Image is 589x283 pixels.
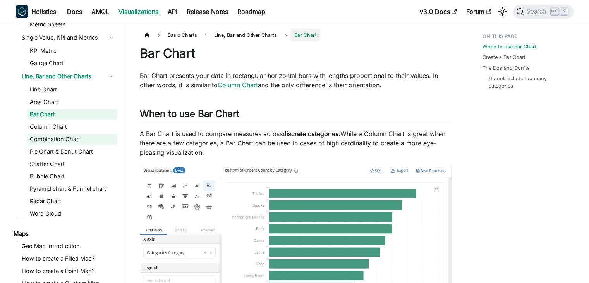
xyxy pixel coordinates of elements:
span: Search [524,8,551,15]
button: Switch between dark and light mode (currently light mode) [496,5,508,18]
p: Bar Chart presents your data in rectangular horizontal bars with lengths proportional to their va... [140,71,452,90]
a: Single Value, KPI and Metrics [19,31,117,44]
a: Gauge Chart [27,58,117,69]
a: Line, Bar and Other Charts [19,70,117,83]
span: Basic Charts [164,29,201,41]
a: How to create a Point Map? [19,266,117,276]
strong: discrete categories. [283,130,340,138]
a: Geo Map Introduction [19,241,117,252]
a: API [163,5,182,18]
p: A Bar Chart is used to compare measures across While a Column Chart is great when there are a few... [140,129,452,157]
button: Search (Ctrl+K) [513,5,573,19]
a: When to use Bar Chart [483,43,536,50]
a: Scatter Chart [27,159,117,169]
h2: When to use Bar Chart [140,108,452,123]
a: Pie Chart & Donut Chart [27,146,117,157]
a: AMQL [87,5,114,18]
nav: Breadcrumbs [140,29,452,41]
a: The Dos and Don'ts [483,64,530,72]
b: Holistics [31,7,56,16]
a: Combination Chart [27,134,117,145]
a: Line Chart [27,84,117,95]
a: How to create a Filled Map? [19,253,117,264]
a: Home page [140,29,155,41]
a: Visualizations [114,5,163,18]
span: Line, Bar and Other Charts [210,29,281,41]
span: Bar Chart [290,29,320,41]
h1: Bar Chart [140,46,452,61]
a: Pyramid chart & Funnel chart [27,183,117,194]
a: Bubble Chart [27,171,117,182]
a: KPI Metric [27,45,117,56]
a: Metric Sheets [27,19,117,30]
kbd: K [560,8,568,15]
img: Holistics [16,5,28,18]
a: Bar Chart [27,109,117,120]
a: Word Cloud [27,208,117,219]
a: Radar Chart [27,196,117,207]
a: HolisticsHolistics [16,5,56,18]
a: Roadmap [233,5,270,18]
a: Column Chart [27,121,117,132]
a: Area Chart [27,97,117,107]
a: Do not include too many categories [489,75,566,90]
a: v3.0 Docs [415,5,462,18]
a: Create a Bar Chart [483,53,525,61]
a: Release Notes [182,5,233,18]
nav: Docs sidebar [8,23,124,283]
a: Maps [11,228,117,239]
a: Docs [62,5,87,18]
a: Forum [462,5,496,18]
a: Column Chart [218,81,258,89]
